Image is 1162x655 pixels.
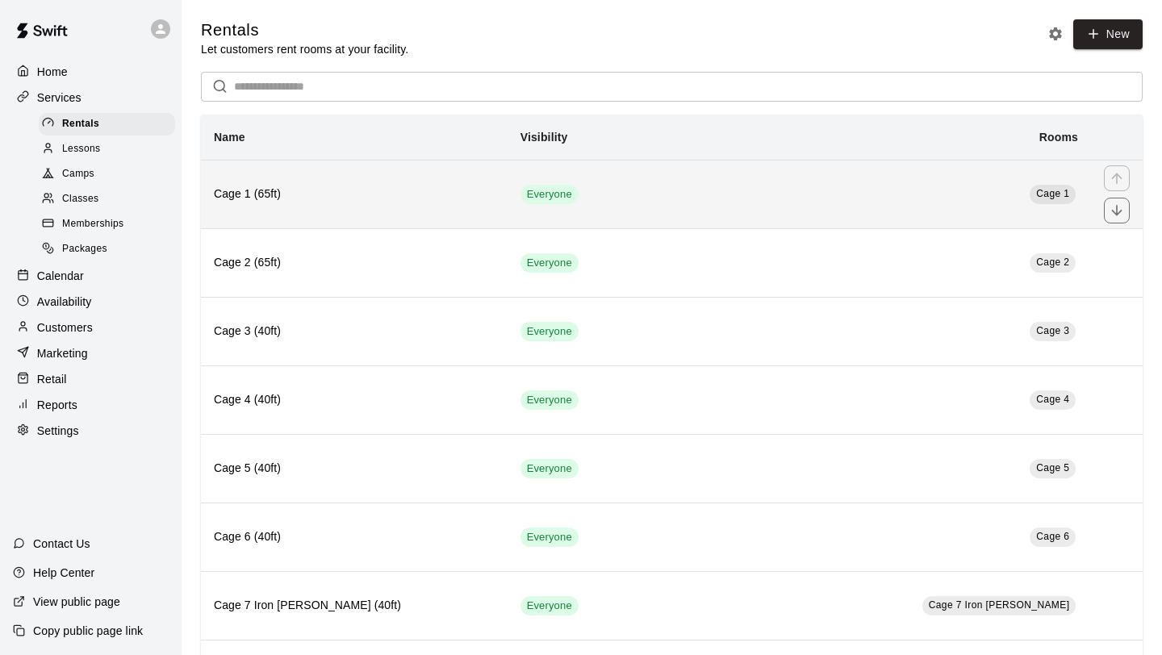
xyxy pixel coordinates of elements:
[37,397,77,413] p: Reports
[520,256,579,271] span: Everyone
[39,237,182,262] a: Packages
[1036,394,1069,405] span: Cage 4
[13,419,169,443] a: Settings
[62,166,94,182] span: Camps
[1036,462,1069,474] span: Cage 5
[37,294,92,310] p: Availability
[33,623,143,639] p: Copy public page link
[520,528,579,547] div: This service is visible to all of your customers
[39,111,182,136] a: Rentals
[39,138,175,161] div: Lessons
[520,324,579,340] span: Everyone
[37,371,67,387] p: Retail
[214,254,495,272] h6: Cage 2 (65ft)
[39,187,182,212] a: Classes
[13,315,169,340] a: Customers
[37,319,93,336] p: Customers
[520,185,579,204] div: This service is visible to all of your customers
[214,460,495,478] h6: Cage 5 (40ft)
[214,528,495,546] h6: Cage 6 (40ft)
[1036,257,1069,268] span: Cage 2
[13,341,169,365] a: Marketing
[520,131,568,144] b: Visibility
[13,60,169,84] a: Home
[201,41,408,57] p: Let customers rent rooms at your facility.
[201,19,408,41] h5: Rentals
[520,322,579,341] div: This service is visible to all of your customers
[62,116,99,132] span: Rentals
[929,599,1070,611] span: Cage 7 Iron [PERSON_NAME]
[520,253,579,273] div: This service is visible to all of your customers
[13,264,169,288] a: Calendar
[62,191,98,207] span: Classes
[520,530,579,545] span: Everyone
[1073,19,1143,49] a: New
[13,86,169,110] a: Services
[62,241,107,257] span: Packages
[13,393,169,417] a: Reports
[62,216,123,232] span: Memberships
[1036,188,1069,199] span: Cage 1
[39,238,175,261] div: Packages
[37,345,88,361] p: Marketing
[520,390,579,410] div: This service is visible to all of your customers
[33,565,94,581] p: Help Center
[214,323,495,340] h6: Cage 3 (40ft)
[37,90,82,106] p: Services
[33,594,120,610] p: View public page
[214,391,495,409] h6: Cage 4 (40ft)
[1036,325,1069,336] span: Cage 3
[214,131,245,144] b: Name
[520,596,579,615] div: This service is visible to all of your customers
[39,113,175,136] div: Rentals
[214,597,495,615] h6: Cage 7 Iron [PERSON_NAME] (40ft)
[520,459,579,478] div: This service is visible to all of your customers
[33,536,90,552] p: Contact Us
[1036,531,1069,542] span: Cage 6
[520,187,579,202] span: Everyone
[39,163,175,186] div: Camps
[13,367,169,391] a: Retail
[39,162,182,187] a: Camps
[13,290,169,314] a: Availability
[520,393,579,408] span: Everyone
[39,213,175,236] div: Memberships
[520,599,579,614] span: Everyone
[37,268,84,284] p: Calendar
[37,423,79,439] p: Settings
[214,186,495,203] h6: Cage 1 (65ft)
[37,64,68,80] p: Home
[62,141,101,157] span: Lessons
[39,212,182,237] a: Memberships
[520,461,579,477] span: Everyone
[1039,131,1078,144] b: Rooms
[39,136,182,161] a: Lessons
[1043,22,1068,46] button: Rental settings
[39,188,175,211] div: Classes
[1104,198,1130,223] button: move item down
